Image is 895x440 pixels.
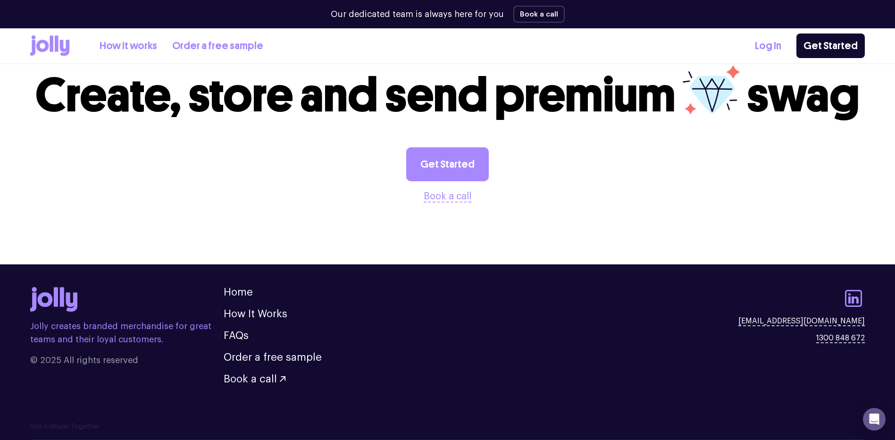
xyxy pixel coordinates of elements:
p: Our dedicated team is always here for you [331,8,504,21]
a: 1300 848 672 [816,332,865,344]
span: © 2025 All rights reserved [30,354,224,367]
a: Log In [755,38,781,54]
a: How it works [100,38,157,54]
button: Book a call [513,6,565,23]
a: FAQs [224,330,249,341]
button: Book a call [424,189,471,204]
div: Open Intercom Messenger [863,408,886,431]
a: Made Together [52,423,100,430]
p: Site by [30,422,865,432]
a: Get Started [796,34,865,58]
button: Book a call [224,374,285,384]
a: Home [224,287,253,297]
p: Jolly creates branded merchandise for great teams and their loyal customers. [30,320,224,346]
a: Get Started [406,147,489,181]
span: Create, store and send premium [35,67,676,124]
a: Order a free sample [224,352,322,363]
a: Order a free sample [172,38,263,54]
span: swag [747,67,860,124]
span: Book a call [224,374,277,384]
a: [EMAIL_ADDRESS][DOMAIN_NAME] [738,315,865,327]
a: How It Works [224,309,287,319]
